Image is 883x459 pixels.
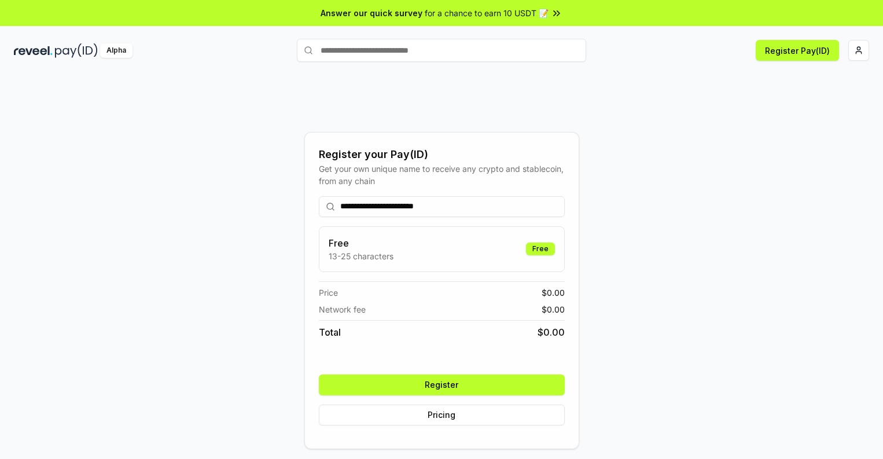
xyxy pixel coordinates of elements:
[538,325,565,339] span: $ 0.00
[319,287,338,299] span: Price
[526,243,555,255] div: Free
[319,303,366,315] span: Network fee
[329,250,393,262] p: 13-25 characters
[319,374,565,395] button: Register
[756,40,839,61] button: Register Pay(ID)
[100,43,133,58] div: Alpha
[14,43,53,58] img: reveel_dark
[542,303,565,315] span: $ 0.00
[542,287,565,299] span: $ 0.00
[319,405,565,425] button: Pricing
[329,236,393,250] h3: Free
[321,7,422,19] span: Answer our quick survey
[319,163,565,187] div: Get your own unique name to receive any crypto and stablecoin, from any chain
[319,325,341,339] span: Total
[319,146,565,163] div: Register your Pay(ID)
[55,43,98,58] img: pay_id
[425,7,549,19] span: for a chance to earn 10 USDT 📝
